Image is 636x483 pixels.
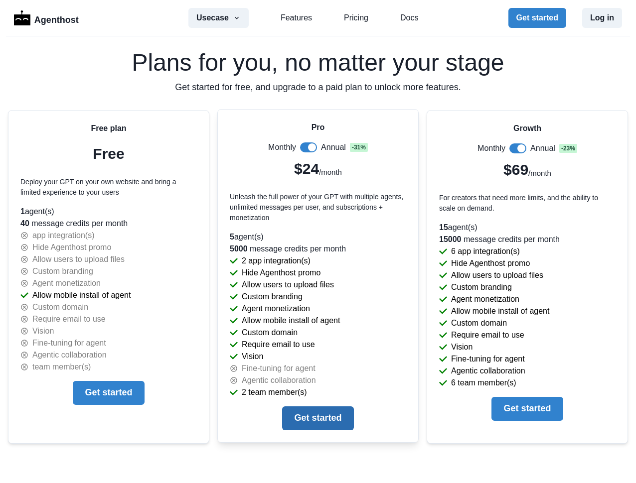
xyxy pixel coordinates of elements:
p: 2 team member(s) [242,386,307,398]
p: Allow mobile install of agent [242,315,340,327]
p: Agentic collaboration [451,365,525,377]
p: Free plan [91,122,126,134]
a: LogoAgenthost [14,9,79,27]
h2: Plans for you, no matter your stage [8,51,628,75]
p: Allow users to upload files [32,253,125,265]
p: For creators that need more limits, and the ability to scale on demand. [439,193,616,214]
p: Custom branding [32,265,93,277]
span: 15 [439,223,448,232]
p: /month [319,167,342,178]
p: Vision [242,351,263,362]
p: Monthly [477,142,505,154]
p: Agenthost [34,9,79,27]
p: Custom domain [242,327,298,339]
p: agent(s) [439,222,616,234]
p: Get started for free, and upgrade to a paid plan to unlock more features. [8,81,628,94]
p: Hide Agenthost promo [32,241,111,253]
button: Get started [73,381,144,405]
p: Fine-tuning for agent [242,362,316,374]
span: 5 [230,233,234,241]
p: Agent monetization [32,277,101,289]
span: 15000 [439,235,462,243]
p: /month [528,168,551,179]
p: Agentic collaboration [32,349,107,361]
p: Allow users to upload files [242,279,334,291]
p: Require email to use [451,329,524,341]
p: Agent monetization [451,293,519,305]
p: Fine-tuning for agent [32,337,106,349]
a: Features [281,12,312,24]
p: Deploy your GPT on your own website and bring a limited experience to your users [20,177,197,198]
p: Hide Agenthost promo [451,257,530,269]
p: Allow users to upload files [451,269,543,281]
p: Annual [321,141,346,153]
button: Get started [282,406,353,430]
p: Vision [451,341,473,353]
p: Custom branding [242,291,303,303]
p: message credits per month [20,218,197,230]
p: Agentic collaboration [242,374,316,386]
p: Custom domain [32,301,88,313]
p: Allow mobile install of agent [451,305,549,317]
span: 5000 [230,244,248,253]
p: Custom domain [451,317,507,329]
p: 6 app integration(s) [451,245,520,257]
a: Docs [400,12,418,24]
p: Vision [32,325,54,337]
p: app integration(s) [32,230,95,241]
p: Allow mobile install of agent [32,289,131,301]
p: $24 [294,157,319,180]
p: message credits per month [230,243,406,255]
p: message credits per month [439,234,616,245]
p: 6 team member(s) [451,377,516,389]
p: Custom branding [451,281,512,293]
p: Unleash the full power of your GPT with multiple agents, unlimited messages per user, and subscri... [230,192,406,223]
span: 1 [20,207,25,216]
button: Get started [491,397,563,421]
p: Growth [513,122,541,134]
p: agent(s) [230,231,406,243]
p: Agent monetization [242,303,310,315]
span: 40 [20,219,29,228]
button: Log in [582,8,622,28]
img: Logo [14,10,30,25]
p: Fine-tuning for agent [451,353,525,365]
p: agent(s) [20,206,197,218]
p: Hide Agenthost promo [242,267,320,279]
a: Pricing [344,12,368,24]
p: $69 [503,158,528,181]
button: Get started [508,8,566,28]
button: Usecase [188,8,249,28]
p: 2 app integration(s) [242,255,311,267]
p: Require email to use [32,313,106,325]
p: Require email to use [242,339,315,351]
p: Pro [312,121,325,133]
span: - 31 % [350,143,368,152]
p: team member(s) [32,361,91,373]
p: Monthly [268,141,296,153]
p: Free [93,142,124,165]
p: Annual [530,142,555,154]
span: - 23 % [559,144,577,153]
